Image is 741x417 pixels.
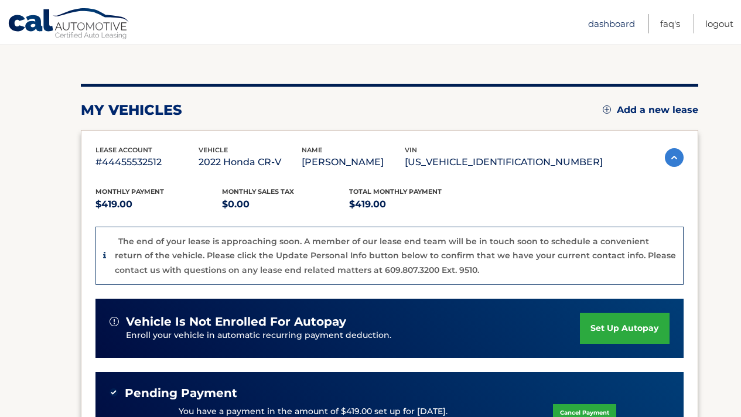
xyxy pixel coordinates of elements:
p: $0.00 [222,196,349,213]
a: Dashboard [588,14,635,33]
a: Cal Automotive [8,8,131,42]
span: vehicle [199,146,228,154]
span: vin [405,146,417,154]
p: #44455532512 [95,154,199,170]
img: accordion-active.svg [665,148,684,167]
p: 2022 Honda CR-V [199,154,302,170]
a: Add a new lease [603,104,698,116]
span: name [302,146,322,154]
p: [PERSON_NAME] [302,154,405,170]
img: alert-white.svg [110,317,119,326]
p: $419.00 [95,196,223,213]
a: FAQ's [660,14,680,33]
span: vehicle is not enrolled for autopay [126,315,346,329]
a: set up autopay [580,313,669,344]
span: Monthly Payment [95,187,164,196]
span: Monthly sales Tax [222,187,294,196]
p: Enroll your vehicle in automatic recurring payment deduction. [126,329,580,342]
img: check-green.svg [110,388,118,397]
span: Pending Payment [125,386,237,401]
p: [US_VEHICLE_IDENTIFICATION_NUMBER] [405,154,603,170]
h2: my vehicles [81,101,182,119]
p: $419.00 [349,196,476,213]
p: The end of your lease is approaching soon. A member of our lease end team will be in touch soon t... [115,236,676,275]
span: lease account [95,146,152,154]
img: add.svg [603,105,611,114]
span: Total Monthly Payment [349,187,442,196]
a: Logout [705,14,733,33]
